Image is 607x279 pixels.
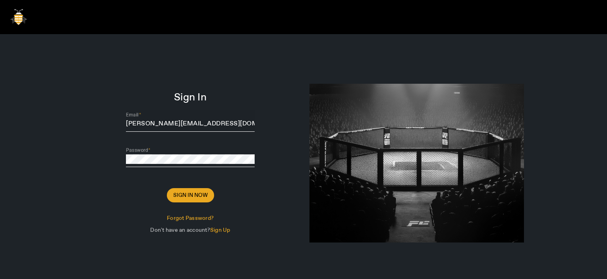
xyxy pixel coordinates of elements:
[126,147,148,153] mat-label: Password
[150,227,210,234] span: Don't have an account?
[173,191,208,199] span: Sign In Now
[167,214,214,222] span: Forgot Password?
[167,188,214,202] button: Sign In Now
[210,227,230,234] span: Sign Up
[174,94,207,102] span: Sign In
[126,112,139,117] mat-label: Email
[6,5,31,29] img: bigbee-logo.png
